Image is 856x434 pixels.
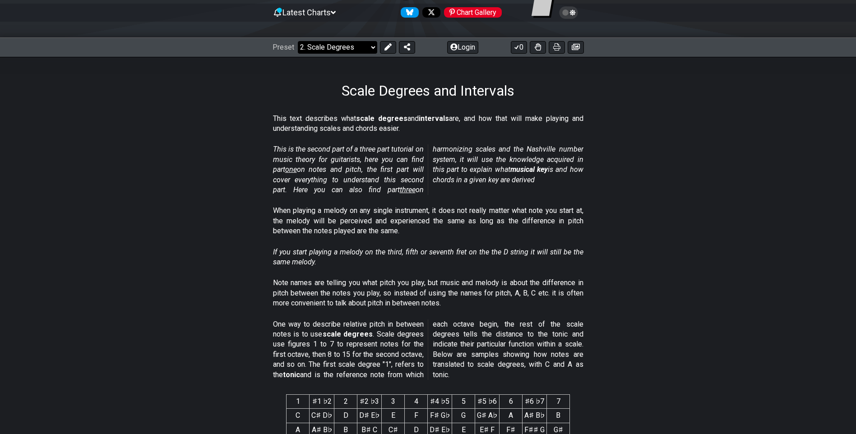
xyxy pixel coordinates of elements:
[405,395,428,409] th: 4
[447,41,478,54] button: Login
[382,395,405,409] th: 3
[342,82,514,99] h1: Scale Degrees and Intervals
[397,7,419,18] a: Follow #fretflip at Bluesky
[273,145,583,194] em: This is the second part of a three part tutorial on music theory for guitarists, here you can fin...
[399,41,415,54] button: Share Preset
[547,409,570,423] td: B
[287,409,310,423] td: C
[475,395,500,409] th: ♯5 ♭6
[549,41,565,54] button: Print
[452,395,475,409] th: 5
[523,409,547,423] td: A♯ B♭
[282,8,331,17] span: Latest Charts
[283,370,300,379] strong: tonic
[334,409,357,423] td: D
[405,409,428,423] td: F
[419,114,449,123] strong: intervals
[510,165,548,174] strong: musical key
[523,395,547,409] th: ♯6 ♭7
[273,319,583,380] p: One way to describe relative pitch in between notes is to use . Scale degrees use figures 1 to 7 ...
[444,7,502,18] div: Chart Gallery
[500,409,523,423] td: A
[428,395,452,409] th: ♯4 ♭5
[380,41,396,54] button: Edit Preset
[500,395,523,409] th: 6
[568,41,584,54] button: Create image
[419,7,440,18] a: Follow #fretflip at X
[310,395,334,409] th: ♯1 ♭2
[310,409,334,423] td: C♯ D♭
[440,7,502,18] a: #fretflip at Pinterest
[564,9,574,17] span: Toggle light / dark theme
[547,395,570,409] th: 7
[511,41,527,54] button: 0
[400,185,416,194] span: three
[273,278,583,308] p: Note names are telling you what pitch you play, but music and melody is about the difference in p...
[323,330,373,338] strong: scale degrees
[475,409,500,423] td: G♯ A♭
[357,409,382,423] td: D♯ E♭
[287,395,310,409] th: 1
[298,41,377,54] select: Preset
[273,206,583,236] p: When playing a melody on any single instrument, it does not really matter what note you start at,...
[452,409,475,423] td: G
[428,409,452,423] td: F♯ G♭
[334,395,357,409] th: 2
[285,165,297,174] span: one
[273,43,294,51] span: Preset
[273,248,583,266] em: If you start playing a melody on the third, fifth or seventh fret on the the D string it will sti...
[356,114,407,123] strong: scale degrees
[530,41,546,54] button: Toggle Dexterity for all fretkits
[273,114,583,134] p: This text describes what and are, and how that will make playing and understanding scales and cho...
[357,395,382,409] th: ♯2 ♭3
[382,409,405,423] td: E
